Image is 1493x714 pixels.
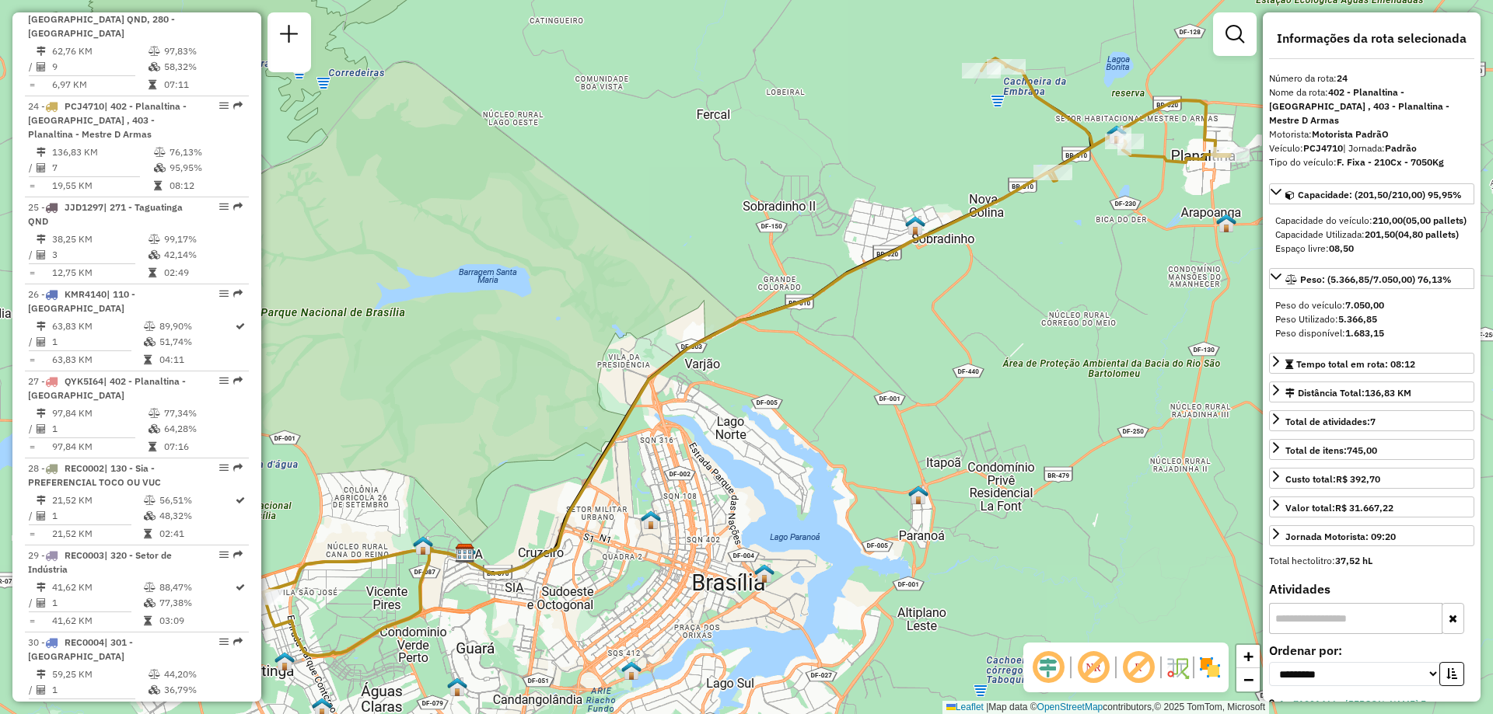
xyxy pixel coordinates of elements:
a: Custo total:R$ 392,70 [1269,468,1474,489]
div: Peso Utilizado: [1275,312,1468,326]
strong: 7.050,00 [1345,299,1384,311]
td: / [28,421,36,437]
td: = [28,178,36,193]
td: = [28,77,36,92]
a: Jornada Motorista: 09:20 [1269,525,1474,546]
td: / [28,508,36,524]
td: 9 [51,59,148,75]
em: Rota exportada [233,463,243,472]
i: % de utilização do peso [149,47,160,56]
td: 1 [51,682,148,698]
i: Tempo total em rota [154,181,162,190]
span: | 402 - Planaltina - [GEOGRAPHIC_DATA] , 403 - Planaltina - Mestre D Armas [28,100,187,140]
td: 7 [51,160,153,176]
td: 41,62 KM [51,580,143,595]
span: − [1243,670,1253,689]
span: 25 - [28,201,183,227]
td: 64,28% [163,421,242,437]
span: 29 - [28,549,172,575]
img: Exibir/Ocultar setores [1198,655,1222,680]
div: Capacidade Utilizada: [1275,228,1468,242]
img: 121 UDC WCL Estrutural [413,535,433,556]
i: Distância Total [37,148,46,157]
img: 104 UDC Light Plano Piloto [641,510,661,530]
i: Distância Total [37,409,46,418]
i: % de utilização do peso [144,322,156,331]
td: 1 [51,334,143,350]
i: Tempo total em rota [144,355,152,364]
td: / [28,682,36,698]
img: CDD Brasilia - XB [455,543,475,563]
i: Total de Atividades [37,511,46,521]
i: % de utilização do peso [149,670,160,679]
span: KMR4140 [65,288,107,300]
a: Distância Total:136,83 KM [1269,381,1474,402]
strong: R$ 392,70 [1336,473,1380,485]
a: Peso: (5.366,85/7.050,00) 76,13% [1269,268,1474,289]
span: REC0003 [65,549,104,561]
span: | Jornada: [1343,142,1417,154]
i: % de utilização do peso [154,148,166,157]
div: Espaço livre: [1275,242,1468,256]
a: Nova sessão e pesquisa [274,19,305,54]
strong: F. Fixa - 210Cx - 7050Kg [1337,156,1444,168]
td: 41,62 KM [51,613,143,629]
td: 62,76 KM [51,44,148,59]
td: 21,52 KM [51,493,143,508]
strong: R$ 31.667,22 [1335,502,1393,514]
td: 07:16 [163,439,242,455]
em: Opções [219,202,229,211]
td: 63,83 KM [51,319,143,334]
td: 02:41 [159,526,234,542]
i: % de utilização da cubagem [149,62,160,71]
i: Tempo total em rota [149,442,156,451]
span: REC0002 [65,462,104,474]
span: | 110 - [GEOGRAPHIC_DATA] [28,288,135,314]
i: Tempo total em rota [144,529,152,538]
span: | 301 - [GEOGRAPHIC_DATA] [28,636,133,662]
strong: 7 [1370,416,1376,427]
strong: 1.683,15 [1345,327,1384,339]
span: | 402 - Planaltina - [GEOGRAPHIC_DATA] [28,375,186,401]
span: 28 - [28,462,161,488]
div: Custo total: [1285,472,1380,486]
em: Rota exportada [233,289,243,298]
i: Total de Atividades [37,62,46,71]
td: 21,52 KM [51,526,143,542]
td: 88,47% [159,580,234,595]
td: 02:49 [163,265,242,280]
em: Rota exportada [233,376,243,385]
td: 44,20% [163,667,242,682]
td: 89,90% [159,319,234,334]
i: % de utilização da cubagem [144,337,156,347]
i: Total de Atividades [37,337,46,347]
i: Distância Total [37,235,46,244]
i: Total de Atividades [37,250,46,259]
span: 27 - [28,375,186,401]
span: REC0004 [65,636,104,648]
em: Opções [219,101,229,110]
span: | [986,702,988,712]
td: 97,84 KM [51,406,148,421]
strong: PCJ4710 [1303,142,1343,154]
td: 59,25 KM [51,667,148,682]
td: 99,17% [163,232,242,247]
a: Exibir filtros [1219,19,1250,50]
td: 76,13% [169,145,243,160]
img: 106 UDC WCL Planaltina Arapoanga [1216,213,1236,233]
div: Tipo do veículo: [1269,155,1474,169]
div: Peso: (5.366,85/7.050,00) 76,13% [1269,292,1474,347]
button: Ordem crescente [1439,662,1464,686]
em: Rota exportada [233,637,243,646]
td: 3 [51,247,148,263]
a: Total de itens:745,00 [1269,439,1474,460]
i: Rota otimizada [236,583,245,592]
em: Opções [219,463,229,472]
span: JJD1297 [65,201,103,213]
td: 58,32% [163,59,242,75]
img: 101 UDC Light Taguatinga [274,651,295,671]
td: = [28,265,36,280]
td: 08:12 [169,178,243,193]
em: Rota exportada [233,101,243,110]
div: Jornada Motorista: 09:20 [1285,530,1396,544]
